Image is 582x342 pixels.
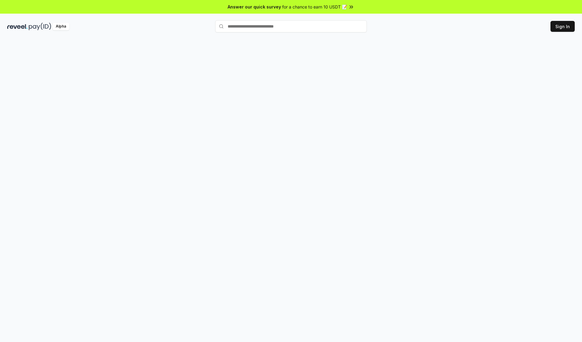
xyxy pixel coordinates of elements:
button: Sign In [550,21,575,32]
img: pay_id [29,23,51,30]
div: Alpha [52,23,69,30]
img: reveel_dark [7,23,28,30]
span: Answer our quick survey [228,4,281,10]
span: for a chance to earn 10 USDT 📝 [282,4,347,10]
